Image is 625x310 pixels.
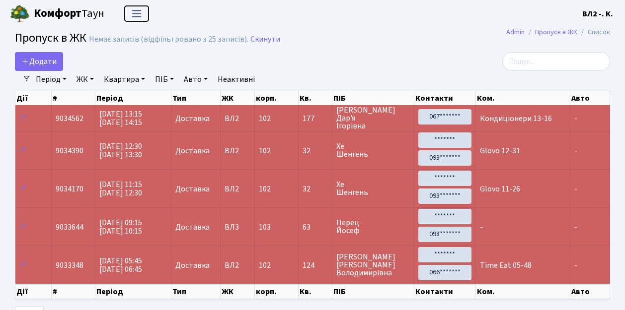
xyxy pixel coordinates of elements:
[99,255,142,275] span: [DATE] 05:45 [DATE] 06:45
[124,5,149,22] button: Переключити навігацію
[99,141,142,160] span: [DATE] 12:30 [DATE] 13:30
[15,52,63,71] a: Додати
[175,185,210,193] span: Доставка
[582,8,613,20] a: ВЛ2 -. К.
[303,115,328,123] span: 177
[56,260,83,271] span: 9033348
[574,145,577,156] span: -
[476,91,570,105] th: Ком.
[52,91,95,105] th: #
[15,284,52,299] th: Дії
[480,145,520,156] span: Glovo 12-31
[95,91,172,105] th: Період
[480,222,483,233] span: -
[225,115,250,123] span: ВЛ2
[56,145,83,156] span: 9034390
[10,4,30,24] img: logo.png
[535,27,577,37] a: Пропуск в ЖК
[99,179,142,198] span: [DATE] 11:15 [DATE] 12:30
[225,147,250,155] span: ВЛ2
[250,35,280,44] a: Скинути
[171,91,221,105] th: Тип
[299,284,332,299] th: Кв.
[56,222,83,233] span: 9033644
[476,284,570,299] th: Ком.
[303,147,328,155] span: 32
[332,284,414,299] th: ПІБ
[574,260,577,271] span: -
[332,91,414,105] th: ПІБ
[73,71,98,88] a: ЖК
[255,91,299,105] th: корп.
[414,91,476,105] th: Контакти
[95,284,172,299] th: Період
[574,113,577,124] span: -
[480,113,552,124] span: Кондиціонери 13-16
[99,217,142,237] span: [DATE] 09:15 [DATE] 10:15
[32,71,71,88] a: Період
[99,109,142,128] span: [DATE] 13:15 [DATE] 14:15
[259,260,271,271] span: 102
[303,223,328,231] span: 63
[255,284,299,299] th: корп.
[52,284,95,299] th: #
[225,185,250,193] span: ВЛ2
[175,261,210,269] span: Доставка
[259,184,271,194] span: 102
[336,181,410,196] span: Хе Шенгень
[221,284,254,299] th: ЖК
[175,147,210,155] span: Доставка
[34,5,104,22] span: Таун
[299,91,332,105] th: Кв.
[221,91,254,105] th: ЖК
[570,91,610,105] th: Авто
[336,142,410,158] span: Хе Шенгень
[34,5,81,21] b: Комфорт
[336,219,410,235] span: Перец Йосеф
[491,22,625,43] nav: breadcrumb
[336,253,410,277] span: [PERSON_NAME] [PERSON_NAME] Володимирівна
[303,261,328,269] span: 124
[582,8,613,19] b: ВЛ2 -. К.
[259,113,271,124] span: 102
[414,284,476,299] th: Контакти
[214,71,259,88] a: Неактивні
[175,223,210,231] span: Доставка
[303,185,328,193] span: 32
[56,113,83,124] span: 9034562
[100,71,149,88] a: Квартира
[15,91,52,105] th: Дії
[574,222,577,233] span: -
[180,71,212,88] a: Авто
[480,184,520,194] span: Glovo 11-26
[225,223,250,231] span: ВЛ3
[15,29,86,47] span: Пропуск в ЖК
[506,27,525,37] a: Admin
[577,27,610,38] li: Список
[21,56,57,67] span: Додати
[570,284,610,299] th: Авто
[56,184,83,194] span: 9034170
[175,115,210,123] span: Доставка
[336,106,410,130] span: [PERSON_NAME] Дар'я Ігорівна
[151,71,178,88] a: ПІБ
[480,260,532,271] span: Time Eat 05-48
[171,284,221,299] th: Тип
[259,145,271,156] span: 102
[502,52,610,71] input: Пошук...
[574,184,577,194] span: -
[225,261,250,269] span: ВЛ2
[89,35,248,44] div: Немає записів (відфільтровано з 25 записів).
[259,222,271,233] span: 103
